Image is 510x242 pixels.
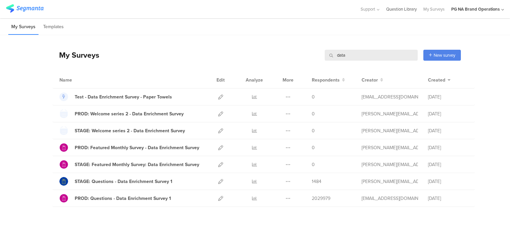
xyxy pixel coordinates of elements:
[75,161,199,168] div: STAGE: Featured Monthly Survey: Data Enrichment Survey
[428,195,468,202] div: [DATE]
[428,127,468,134] div: [DATE]
[361,6,375,12] span: Support
[312,77,340,84] span: Respondents
[213,72,228,88] div: Edit
[362,110,418,117] div: ramkumar.raman@mindtree.com
[362,161,418,168] div: ramkumar.raman@mindtree.com
[6,4,43,13] img: segmanta logo
[52,49,99,61] div: My Surveys
[75,144,199,151] div: PROD: Featured Monthly Survey - Data Enrichment Survey
[428,161,468,168] div: [DATE]
[428,77,451,84] button: Created
[281,72,295,88] div: More
[312,161,315,168] span: 0
[40,19,67,35] li: Templates
[59,92,172,101] a: Test - Data Enrichment Survey - Paper Towels
[451,6,500,12] div: PG NA Brand Operations
[75,178,172,185] div: STAGE: Questions - Data Enrichment Survey 1
[59,177,172,186] a: STAGE: Questions - Data Enrichment Survey 1
[362,77,383,84] button: Creator
[59,194,171,203] a: PROD: Questions - Data Enrichment Survey 1
[312,110,315,117] span: 0
[312,178,321,185] span: 1484
[59,109,184,118] a: PROD: Welcome series 2 - Data Enrichment Survey
[428,93,468,100] div: [DATE]
[75,127,185,134] div: STAGE: Welcome series 2 - Data Enrichment Survey
[428,178,468,185] div: [DATE]
[428,77,445,84] span: Created
[312,77,345,84] button: Respondents
[59,126,185,135] a: STAGE: Welcome series 2 - Data Enrichment Survey
[75,110,184,117] div: PROD: Welcome series 2 - Data Enrichment Survey
[362,178,418,185] div: ramkumar.raman@mindtree.com
[59,160,199,169] a: STAGE: Featured Monthly Survey: Data Enrichment Survey
[325,50,418,61] input: Survey Name, Creator...
[59,143,199,152] a: PROD: Featured Monthly Survey - Data Enrichment Survey
[428,144,468,151] div: [DATE]
[59,77,99,84] div: Name
[362,127,418,134] div: ramkumar.raman@mindtree.com
[428,110,468,117] div: [DATE]
[362,195,418,202] div: jb@segmanta.com
[362,93,418,100] div: gallup.r@pg.com
[312,144,315,151] span: 0
[244,72,264,88] div: Analyze
[75,195,171,202] div: PROD: Questions - Data Enrichment Survey 1
[8,19,39,35] li: My Surveys
[362,144,418,151] div: ramkumar.raman@mindtree.com
[312,127,315,134] span: 0
[75,93,172,100] div: Test - Data Enrichment Survey - Paper Towels
[362,77,378,84] span: Creator
[312,195,330,202] span: 2029979
[434,52,455,58] span: New survey
[312,93,315,100] span: 0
